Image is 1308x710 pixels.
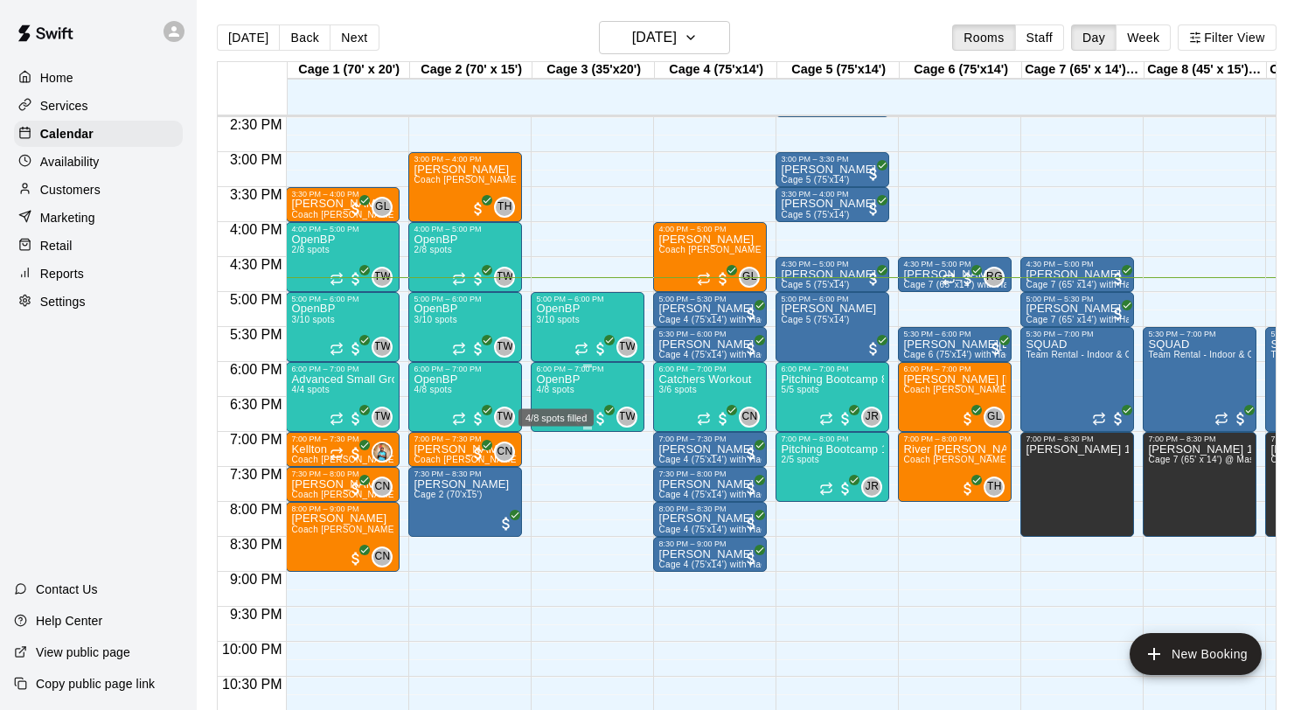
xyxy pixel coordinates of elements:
[1026,330,1129,338] div: 5:30 PM – 7:00 PM
[291,210,450,219] span: Coach [PERSON_NAME] - 30 minutes
[536,385,574,394] span: 4/8 spots filled
[742,480,760,498] span: All customers have paid
[742,550,760,567] span: All customers have paid
[658,350,872,359] span: Cage 4 (75'x14') with Hack Attack Pitching machine
[286,222,400,292] div: 4:00 PM – 5:00 PM: OpenBP
[501,197,515,218] span: Tyler Hamilton
[658,315,872,324] span: Cage 4 (75'x14') with Hack Attack Pitching machine
[1116,24,1171,51] button: Week
[414,175,573,184] span: Coach [PERSON_NAME] - 60 minutes
[819,412,833,426] span: Recurring event
[40,209,95,226] p: Marketing
[14,149,183,175] a: Availability
[279,24,330,51] button: Back
[14,205,183,231] div: Marketing
[781,365,884,373] div: 6:00 PM – 7:00 PM
[536,295,639,303] div: 5:00 PM – 6:00 PM
[959,410,977,428] span: All customers have paid
[518,409,594,427] div: 4/8 spots filled
[330,272,344,286] span: Recurring event
[379,267,393,288] span: Tony Wyss
[777,62,900,79] div: Cage 5 (75'x14')
[653,292,767,327] div: 5:00 PM – 5:30 PM: Sivakumar Madineni
[347,550,365,567] span: All customers have paid
[898,362,1012,432] div: 6:00 PM – 7:00 PM: Hudson Eckhardt
[865,270,882,288] span: All customers have paid
[374,548,390,566] span: CN
[697,412,711,426] span: Recurring event
[903,260,1006,268] div: 4:30 PM – 5:00 PM
[226,187,287,202] span: 3:30 PM
[36,675,155,693] p: Copy public page link
[372,477,393,498] div: Cody Nguyen
[414,315,456,324] span: 3/10 spots filled
[372,337,393,358] div: Tony Wyss
[959,270,977,288] span: All customers have paid
[1110,410,1127,428] span: All customers have paid
[414,490,482,499] span: Cage 2 (70'x15')
[658,385,697,394] span: 3/6 spots filled
[226,292,287,307] span: 5:00 PM
[501,407,515,428] span: Tony Wyss
[288,62,410,79] div: Cage 1 (70' x 20')
[226,572,287,587] span: 9:00 PM
[658,525,872,534] span: Cage 4 (75'x14') with Hack Attack Pitching machine
[984,407,1005,428] div: Gavin Lindsey
[226,327,287,342] span: 5:30 PM
[226,117,287,132] span: 2:30 PM
[372,407,393,428] div: Tony Wyss
[14,261,183,287] a: Reports
[1071,24,1117,51] button: Day
[866,408,879,426] span: JR
[14,177,183,203] a: Customers
[741,408,757,426] span: CN
[653,432,767,467] div: 7:00 PM – 7:30 PM: Sivakumar Madineni
[653,502,767,537] div: 8:00 PM – 8:30 PM: Chris Balcom
[374,338,391,356] span: TW
[1148,435,1251,443] div: 7:00 PM – 8:30 PM
[903,330,1006,338] div: 5:30 PM – 6:00 PM
[776,187,889,222] div: 3:30 PM – 4:00 PM: Lucy Stone
[865,200,882,218] span: All customers have paid
[379,477,393,498] span: Cody Nguyen
[470,445,487,463] span: All customers have paid
[14,65,183,91] a: Home
[658,470,762,478] div: 7:30 PM – 8:00 PM
[372,546,393,567] div: Cody Nguyen
[218,642,286,657] span: 10:00 PM
[781,280,849,289] span: Cage 5 (75'x14')
[903,455,1062,464] span: Coach [PERSON_NAME] - 60 minutes
[1178,24,1276,51] button: Filter View
[653,537,767,572] div: 8:30 PM – 9:00 PM: Chris Balcom
[1143,327,1256,432] div: 5:30 PM – 7:00 PM: SQUAD
[372,442,393,463] div: Derelle Owens
[40,125,94,143] p: Calendar
[452,412,466,426] span: Recurring event
[984,477,1005,498] div: Tyler Hamilton
[414,455,573,464] span: Coach [PERSON_NAME] - 30 minutes
[14,93,183,119] a: Services
[952,24,1015,51] button: Rooms
[14,121,183,147] div: Calendar
[599,21,730,54] button: [DATE]
[291,365,394,373] div: 6:00 PM – 7:00 PM
[653,362,767,432] div: 6:00 PM – 7:00 PM: Catchers Workout
[14,233,183,259] div: Retail
[497,268,513,286] span: TW
[291,245,330,254] span: 2/8 spots filled
[497,338,513,356] span: TW
[898,327,1012,362] div: 5:30 PM – 6:00 PM: Michael Sunday
[714,270,732,288] span: All customers have paid
[1026,260,1129,268] div: 4:30 PM – 5:00 PM
[1020,327,1134,432] div: 5:30 PM – 7:00 PM: SQUAD
[781,455,819,464] span: 2/5 spots filled
[531,292,644,362] div: 5:00 PM – 6:00 PM: OpenBP
[374,408,391,426] span: TW
[898,432,1012,502] div: 7:00 PM – 8:00 PM: River Thomas
[658,455,872,464] span: Cage 4 (75'x14') with Hack Attack Pitching machine
[865,340,882,358] span: All customers have paid
[616,337,637,358] div: Tony Wyss
[347,340,365,358] span: All customers have paid
[655,62,777,79] div: Cage 4 (75'x14')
